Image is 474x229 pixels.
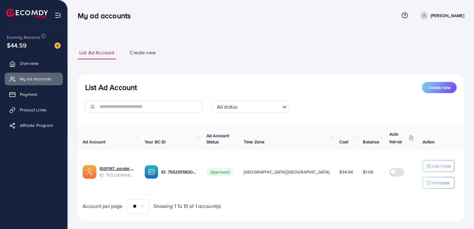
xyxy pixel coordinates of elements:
span: Ad Account [83,139,106,145]
span: Showing 1 To 10 of 1 account(s) [154,203,221,210]
div: Search for option [212,101,290,113]
span: Cost [340,139,349,145]
span: Your BC ID [145,139,166,145]
span: Time Zone [244,139,264,145]
span: $44.59 [7,41,27,50]
img: menu [54,12,62,19]
span: Overview [20,60,38,66]
img: ic-ba-acc.ded83a64.svg [145,165,158,179]
span: Ecomdy Balance [7,34,40,40]
a: Product Links [5,104,63,116]
div: <span class='underline'>1031197_sardar sahb_1753763329912</span></br>7532356108648742913 [99,165,135,178]
img: image [54,43,61,49]
a: Overview [5,57,63,70]
span: Account per page [83,203,123,210]
button: Withdraw [423,177,454,189]
span: $1.06 [363,169,374,175]
span: Product Links [20,107,46,113]
p: [PERSON_NAME] [431,12,464,19]
button: Add Fund [423,160,454,172]
span: All status [216,102,239,111]
span: [GEOGRAPHIC_DATA]/[GEOGRAPHIC_DATA] [244,169,330,175]
p: Withdraw [432,179,450,186]
span: Approved [207,168,233,176]
iframe: Chat [448,201,469,224]
button: Create new [422,82,457,93]
a: Payment [5,88,63,101]
p: Add Fund [432,162,450,170]
span: Payment [20,91,37,97]
img: logo [6,9,48,18]
span: Create new [130,49,156,56]
h3: My ad accounts [78,11,136,20]
span: My ad accounts [20,76,51,82]
span: ID: 7532356108648742913 [99,172,135,178]
a: 1031197_sardar sahb_1753763329912 [99,165,135,172]
input: Search for option [239,101,280,111]
span: List Ad Account [79,49,114,56]
span: Balance [363,139,380,145]
h3: List Ad Account [85,83,137,92]
a: My ad accounts [5,73,63,85]
p: Auto top-up [389,130,407,145]
span: Affiliate Program [20,122,53,128]
span: Action [423,139,435,145]
span: Ad Account Status [207,132,229,145]
a: [PERSON_NAME] [418,11,464,20]
span: Create new [428,84,450,91]
span: $54.94 [340,169,353,175]
a: Affiliate Program [5,119,63,132]
img: ic-ads-acc.e4c84228.svg [83,165,96,179]
p: ID: 7532355820592594960 [161,168,197,176]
